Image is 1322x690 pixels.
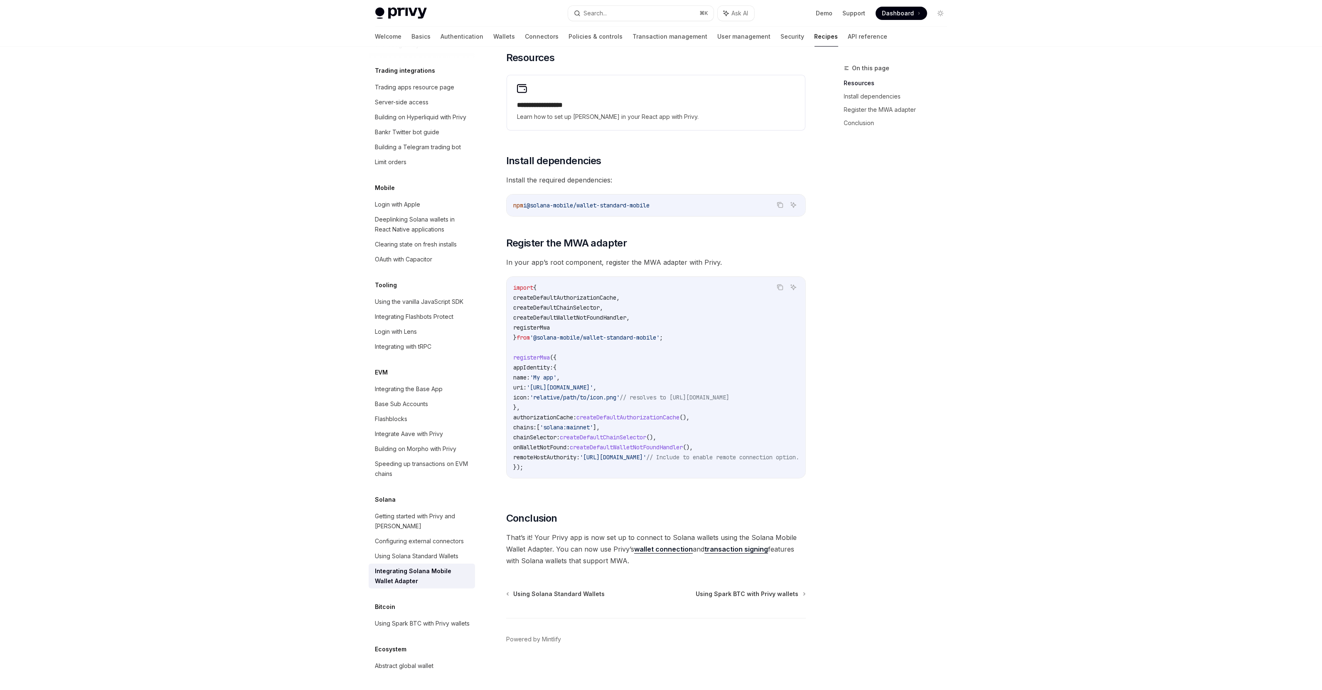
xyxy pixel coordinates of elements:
span: Install dependencies [506,154,601,168]
span: In your app’s root component, register the MWA adapter with Privy. [506,256,806,268]
a: **** **** **** ***Learn how to set up [PERSON_NAME] in your React app with Privy. [507,75,805,130]
span: , [616,294,620,301]
a: Clearing state on fresh installs [369,237,475,252]
a: OAuth with Capacitor [369,252,475,267]
span: i [523,202,527,209]
a: Welcome [375,27,402,47]
span: { [553,364,556,371]
a: Using the vanilla JavaScript SDK [369,294,475,309]
span: , [593,384,596,391]
span: onWalletNotFound: [513,444,570,451]
div: Integrating with tRPC [375,342,432,352]
div: Integrate Aave with Privy [375,429,443,439]
div: Flashblocks [375,414,408,424]
div: Abstract global wallet [375,661,434,671]
span: Learn how to set up [PERSON_NAME] in your React app with Privy. [517,112,795,122]
a: Getting started with Privy and [PERSON_NAME] [369,509,475,534]
h5: Bitcoin [375,602,396,612]
a: Authentication [441,27,484,47]
span: }, [513,404,520,411]
a: Configuring external connectors [369,534,475,549]
span: Register the MWA adapter [506,237,627,250]
h5: Tooling [375,280,397,290]
button: Copy the contents from the code block [775,200,785,210]
button: Ask AI [718,6,754,21]
a: Basics [412,27,431,47]
span: } [513,334,517,341]
a: Conclusion [844,116,954,130]
span: ({ [550,354,556,361]
span: appIdentity: [513,364,553,371]
div: Configuring external connectors [375,536,464,546]
div: Integrating the Base App [375,384,443,394]
div: OAuth with Capacitor [375,254,433,264]
span: ⌘ K [700,10,709,17]
span: (), [679,414,689,421]
button: Toggle dark mode [934,7,947,20]
a: Using Solana Standard Wallets [369,549,475,564]
h5: Trading integrations [375,66,436,76]
a: Login with Lens [369,324,475,339]
div: Limit orders [375,157,407,167]
a: Demo [816,9,833,17]
span: Dashboard [882,9,914,17]
a: User management [718,27,771,47]
span: Conclusion [506,512,557,525]
a: Trading apps resource page [369,80,475,95]
span: Using Spark BTC with Privy wallets [696,590,799,598]
span: createDefaultChainSelector [560,434,646,441]
a: Install dependencies [844,90,954,103]
a: Building a Telegram trading bot [369,140,475,155]
div: Search... [584,8,607,18]
div: Speeding up transactions on EVM chains [375,459,470,479]
a: Integrating with tRPC [369,339,475,354]
a: Limit orders [369,155,475,170]
div: Bankr Twitter bot guide [375,127,440,137]
img: light logo [375,7,427,19]
span: '@solana-mobile/wallet-standard-mobile' [530,334,660,341]
a: Dashboard [876,7,927,20]
div: Using Spark BTC with Privy wallets [375,619,470,628]
span: from [517,334,530,341]
h5: Ecosystem [375,644,407,654]
span: @solana-mobile/wallet-standard-mobile [527,202,650,209]
div: Base Sub Accounts [375,399,428,409]
a: Flashblocks [369,412,475,426]
span: registerMwa [513,354,550,361]
span: , [600,304,603,311]
span: }); [513,463,523,471]
a: Resources [844,76,954,90]
a: transaction signing [704,545,768,554]
div: Deeplinking Solana wallets in React Native applications [375,214,470,234]
span: // Include to enable remote connection option. [646,453,799,461]
span: // resolves to [URL][DOMAIN_NAME] [620,394,729,401]
span: npm [513,202,523,209]
a: Base Sub Accounts [369,397,475,412]
span: createDefaultAuthorizationCache [576,414,679,421]
a: wallet connection [634,545,693,554]
span: (), [646,434,656,441]
span: uri: [513,384,527,391]
div: Using Solana Standard Wallets [375,551,459,561]
button: Ask AI [788,200,799,210]
span: '[URL][DOMAIN_NAME]' [580,453,646,461]
div: Integrating Solana Mobile Wallet Adapter [375,566,470,586]
span: chainSelector: [513,434,560,441]
div: Server-side access [375,97,429,107]
span: That’s it! Your Privy app is now set up to connect to Solana wallets using the Solana Mobile Wall... [506,532,806,567]
div: Building a Telegram trading bot [375,142,461,152]
div: Getting started with Privy and [PERSON_NAME] [375,511,470,531]
a: Support [843,9,866,17]
span: , [626,314,630,321]
span: 'solana:mainnet' [540,424,593,431]
div: Login with Lens [375,327,417,337]
a: Bankr Twitter bot guide [369,125,475,140]
span: [ [537,424,540,431]
span: 'relative/path/to/icon.png' [530,394,620,401]
a: Server-side access [369,95,475,110]
a: Recipes [815,27,838,47]
a: Policies & controls [569,27,623,47]
span: ], [593,424,600,431]
a: Building on Hyperliquid with Privy [369,110,475,125]
a: Using Solana Standard Wallets [507,590,605,598]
